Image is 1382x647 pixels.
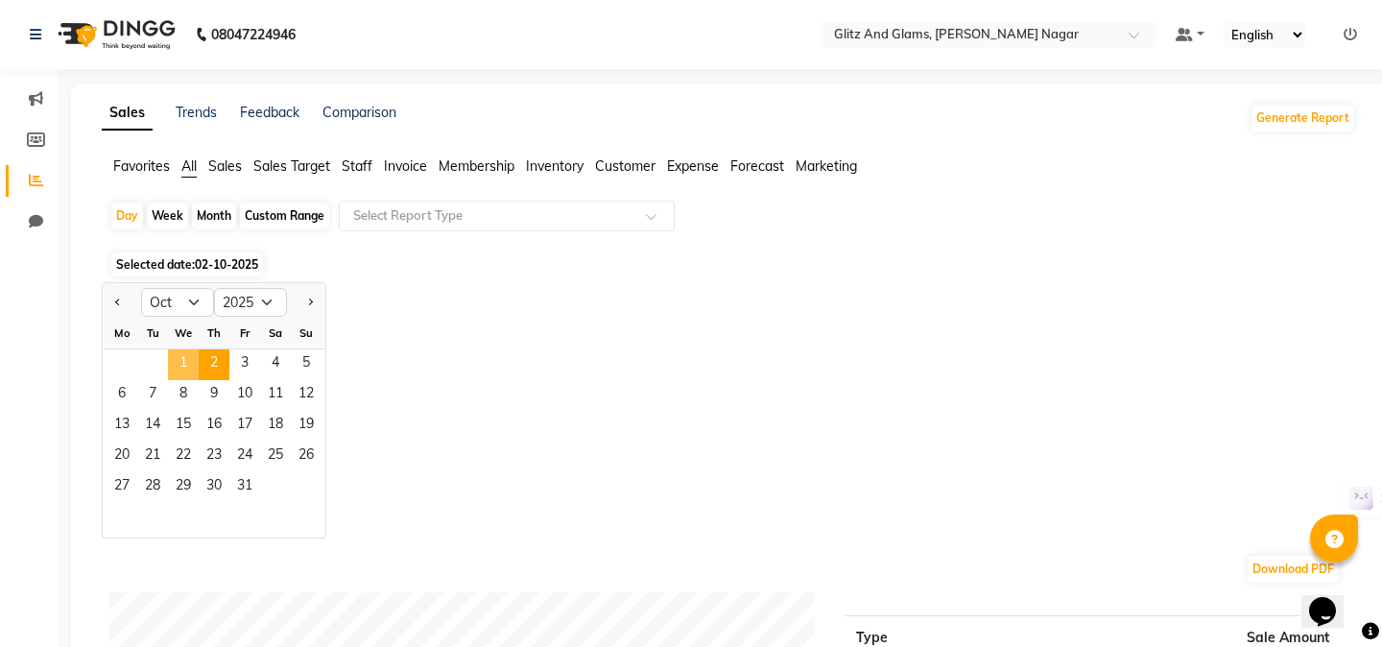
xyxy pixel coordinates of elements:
[229,380,260,411] span: 10
[260,411,291,442] div: Saturday, October 18, 2025
[342,157,372,175] span: Staff
[229,472,260,503] span: 31
[1301,570,1363,628] iframe: chat widget
[49,8,180,61] img: logo
[260,442,291,472] span: 25
[111,252,263,276] span: Selected date:
[260,318,291,348] div: Sa
[291,349,322,380] div: Sunday, October 5, 2025
[107,380,137,411] div: Monday, October 6, 2025
[168,411,199,442] div: Wednesday, October 15, 2025
[595,157,655,175] span: Customer
[199,349,229,380] div: Thursday, October 2, 2025
[195,257,258,272] span: 02-10-2025
[240,203,329,229] div: Custom Range
[137,442,168,472] span: 21
[110,287,126,318] button: Previous month
[199,380,229,411] div: Thursday, October 9, 2025
[229,411,260,442] span: 17
[107,442,137,472] span: 20
[291,442,322,472] div: Sunday, October 26, 2025
[137,411,168,442] span: 14
[168,472,199,503] div: Wednesday, October 29, 2025
[102,96,153,131] a: Sales
[260,380,291,411] div: Saturday, October 11, 2025
[322,104,396,121] a: Comparison
[208,157,242,175] span: Sales
[137,472,168,503] div: Tuesday, October 28, 2025
[214,288,287,317] select: Select year
[141,288,214,317] select: Select month
[199,472,229,503] div: Thursday, October 30, 2025
[113,157,170,175] span: Favorites
[439,157,514,175] span: Membership
[291,411,322,442] div: Sunday, October 19, 2025
[796,157,857,175] span: Marketing
[240,104,299,121] a: Feedback
[137,380,168,411] span: 7
[137,380,168,411] div: Tuesday, October 7, 2025
[107,472,137,503] span: 27
[260,349,291,380] div: Saturday, October 4, 2025
[168,411,199,442] span: 15
[168,442,199,472] span: 22
[147,203,188,229] div: Week
[176,104,217,121] a: Trends
[107,318,137,348] div: Mo
[291,318,322,348] div: Su
[199,411,229,442] div: Thursday, October 16, 2025
[260,349,291,380] span: 4
[291,380,322,411] span: 12
[192,203,236,229] div: Month
[107,380,137,411] span: 6
[291,380,322,411] div: Sunday, October 12, 2025
[199,349,229,380] span: 2
[137,411,168,442] div: Tuesday, October 14, 2025
[137,472,168,503] span: 28
[168,349,199,380] span: 1
[107,411,137,442] span: 13
[199,442,229,472] span: 23
[302,287,318,318] button: Next month
[168,442,199,472] div: Wednesday, October 22, 2025
[199,380,229,411] span: 9
[137,442,168,472] div: Tuesday, October 21, 2025
[107,442,137,472] div: Monday, October 20, 2025
[730,157,784,175] span: Forecast
[168,472,199,503] span: 29
[229,472,260,503] div: Friday, October 31, 2025
[260,380,291,411] span: 11
[199,411,229,442] span: 16
[229,442,260,472] span: 24
[211,8,296,61] b: 08047224946
[168,318,199,348] div: We
[107,411,137,442] div: Monday, October 13, 2025
[199,472,229,503] span: 30
[229,380,260,411] div: Friday, October 10, 2025
[168,349,199,380] div: Wednesday, October 1, 2025
[111,203,143,229] div: Day
[137,318,168,348] div: Tu
[168,380,199,411] span: 8
[260,411,291,442] span: 18
[229,411,260,442] div: Friday, October 17, 2025
[384,157,427,175] span: Invoice
[667,157,719,175] span: Expense
[181,157,197,175] span: All
[291,349,322,380] span: 5
[229,442,260,472] div: Friday, October 24, 2025
[229,318,260,348] div: Fr
[1248,556,1339,583] button: Download PDF
[229,349,260,380] div: Friday, October 3, 2025
[260,442,291,472] div: Saturday, October 25, 2025
[107,472,137,503] div: Monday, October 27, 2025
[1251,105,1354,132] button: Generate Report
[526,157,584,175] span: Inventory
[291,411,322,442] span: 19
[291,442,322,472] span: 26
[168,380,199,411] div: Wednesday, October 8, 2025
[199,442,229,472] div: Thursday, October 23, 2025
[229,349,260,380] span: 3
[253,157,330,175] span: Sales Target
[199,318,229,348] div: Th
